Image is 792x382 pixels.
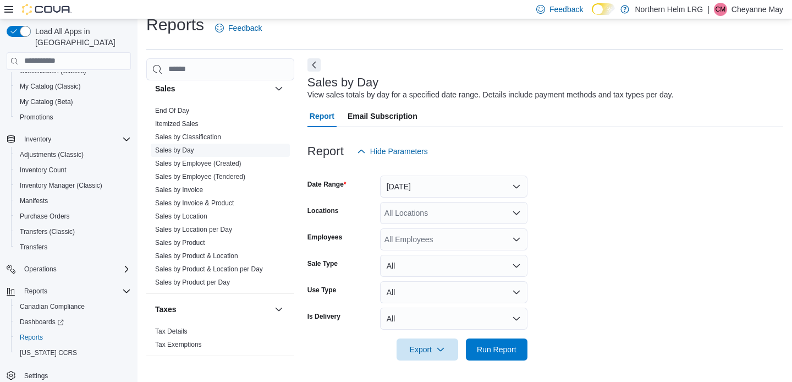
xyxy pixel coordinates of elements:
[307,180,346,189] label: Date Range
[20,243,47,252] span: Transfers
[20,263,61,276] button: Operations
[15,300,89,313] a: Canadian Compliance
[146,14,204,36] h1: Reports
[155,341,202,348] a: Tax Exemptions
[24,135,51,144] span: Inventory
[307,145,344,158] h3: Report
[466,339,527,361] button: Run Report
[15,241,52,254] a: Transfers
[715,3,725,16] span: CM
[20,113,53,122] span: Promotions
[20,181,102,190] span: Inventory Manager (Classic)
[11,299,135,314] button: Canadian Compliance
[15,210,131,223] span: Purchase Orders
[15,80,131,93] span: My Catalog (Classic)
[20,333,43,342] span: Reports
[155,83,175,94] h3: Sales
[20,302,85,311] span: Canadian Compliance
[307,259,338,268] label: Sale Type
[353,140,432,162] button: Hide Parameters
[11,147,135,162] button: Adjustments (Classic)
[15,346,81,359] a: [US_STATE] CCRS
[307,286,336,294] label: Use Type
[15,194,131,208] span: Manifests
[24,372,48,380] span: Settings
[11,224,135,239] button: Transfers (Classic)
[155,146,194,154] a: Sales by Day
[11,239,135,255] button: Transfers
[228,23,262,34] span: Feedback
[11,79,135,94] button: My Catalog (Classic)
[22,4,71,15] img: Cova
[146,104,294,293] div: Sales
[15,111,131,124] span: Promotions
[307,312,340,321] label: Is Delivery
[15,179,131,192] span: Inventory Manager (Classic)
[155,279,230,286] a: Sales by Product per Day
[155,304,270,315] button: Taxes
[11,94,135,110] button: My Catalog (Beta)
[155,83,270,94] button: Sales
[380,176,527,198] button: [DATE]
[20,285,131,298] span: Reports
[15,331,131,344] span: Reports
[15,225,131,238] span: Transfers (Classic)
[592,3,615,15] input: Dark Mode
[15,148,131,161] span: Adjustments (Classic)
[2,261,135,277] button: Operations
[31,26,131,48] span: Load All Apps in [GEOGRAPHIC_DATA]
[15,315,68,329] a: Dashboards
[24,287,47,296] span: Reports
[15,148,88,161] a: Adjustments (Classic)
[155,107,189,114] a: End Of Day
[714,3,727,16] div: Cheyanne May
[403,339,452,361] span: Export
[307,58,321,72] button: Next
[2,283,135,299] button: Reports
[155,239,205,247] a: Sales by Product
[477,344,516,355] span: Run Report
[11,330,135,345] button: Reports
[15,95,78,108] a: My Catalog (Beta)
[20,166,67,174] span: Inventory Count
[307,233,342,242] label: Employees
[155,252,238,260] a: Sales by Product & Location
[155,186,203,194] a: Sales by Invoice
[15,111,58,124] a: Promotions
[15,331,47,344] a: Reports
[15,241,131,254] span: Transfers
[155,199,234,207] a: Sales by Invoice & Product
[155,328,188,335] a: Tax Details
[707,3,710,16] p: |
[15,95,131,108] span: My Catalog (Beta)
[155,226,232,233] a: Sales by Location per Day
[549,4,583,15] span: Feedback
[15,210,74,223] a: Purchase Orders
[20,285,52,298] button: Reports
[15,80,85,93] a: My Catalog (Classic)
[307,89,674,101] div: View sales totals by day for a specified date range. Details include payment methods and tax type...
[732,3,783,16] p: Cheyanne May
[20,227,75,236] span: Transfers (Classic)
[512,209,521,217] button: Open list of options
[380,308,527,330] button: All
[272,303,285,316] button: Taxes
[635,3,703,16] p: Northern Helm LRG
[11,110,135,125] button: Promotions
[155,265,263,273] a: Sales by Product & Location per Day
[307,76,379,89] h3: Sales by Day
[380,255,527,277] button: All
[20,133,131,146] span: Inventory
[15,300,131,313] span: Canadian Compliance
[2,132,135,147] button: Inventory
[15,179,107,192] a: Inventory Manager (Classic)
[15,163,71,177] a: Inventory Count
[310,105,334,127] span: Report
[20,197,48,205] span: Manifests
[370,146,428,157] span: Hide Parameters
[20,133,56,146] button: Inventory
[11,345,135,361] button: [US_STATE] CCRS
[15,163,131,177] span: Inventory Count
[155,160,241,167] a: Sales by Employee (Created)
